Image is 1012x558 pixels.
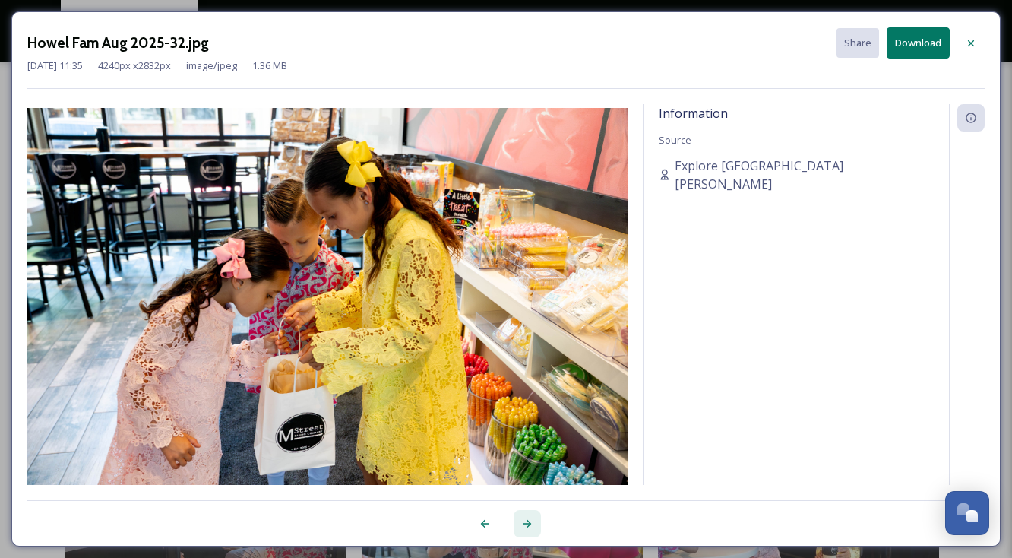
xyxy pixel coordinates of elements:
[186,59,237,73] span: image/jpeg
[27,32,209,54] h3: Howel Fam Aug 2025-32.jpg
[252,59,287,73] span: 1.36 MB
[887,27,950,59] button: Download
[98,59,171,73] span: 4240 px x 2832 px
[675,157,934,193] span: Explore [GEOGRAPHIC_DATA][PERSON_NAME]
[836,28,879,58] button: Share
[659,133,691,147] span: Source
[945,491,989,535] button: Open Chat
[27,108,628,509] img: Howel%20Fam%20Aug%202025-32.jpg
[659,105,728,122] span: Information
[27,59,83,73] span: [DATE] 11:35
